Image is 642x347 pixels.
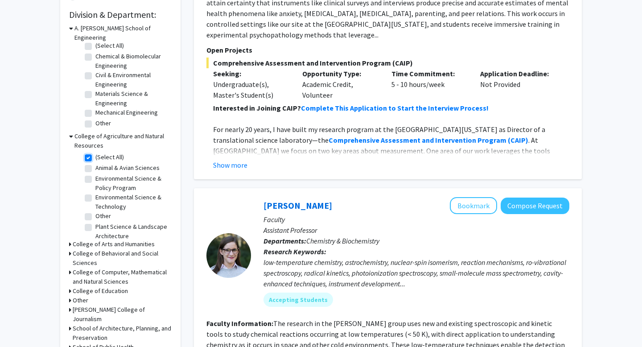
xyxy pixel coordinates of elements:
h3: [PERSON_NAME] College of Journalism [73,305,172,324]
h3: College of Arts and Humanities [73,240,155,249]
div: low-temperature chemistry, astrochemistry, nuclear-spin isomerism, reaction mechanisms, ro-vibrat... [263,257,569,289]
strong: Interested in Joining CAIP? [213,103,301,112]
a: Complete This Application to Start the Interview Process! [301,103,489,112]
h3: Other [73,296,88,305]
label: Mechanical Engineering [95,108,158,117]
h2: Division & Department: [69,9,172,20]
label: Environmental Science & Technology [95,193,169,211]
p: Time Commitment: [391,68,467,79]
p: Seeking: [213,68,289,79]
b: Departments: [263,236,306,245]
a: Comprehensive Assessment and Intervention Program (CAIP) [329,136,528,145]
span: Chemistry & Biochemistry [306,236,379,245]
a: [PERSON_NAME] [263,200,332,211]
label: Other [95,119,111,128]
strong: (CAIP) [508,136,528,145]
button: Add Leah Dodson to Bookmarks [450,197,497,214]
p: For nearly 20 years, I have built my research program at the [GEOGRAPHIC_DATA][US_STATE] as Direc... [213,124,569,285]
h3: School of Architecture, Planning, and Preservation [73,324,172,343]
label: Materials Science & Engineering [95,89,169,108]
p: Opportunity Type: [302,68,378,79]
label: Chemical & Biomolecular Engineering [95,52,169,70]
button: Compose Request to Leah Dodson [501,198,569,214]
button: Show more [213,160,247,170]
label: Animal & Avian Sciences [95,163,160,173]
p: Assistant Professor [263,225,569,235]
div: Not Provided [473,68,563,100]
div: Undergraduate(s), Master's Student(s) [213,79,289,100]
p: Faculty [263,214,569,225]
h3: College of Education [73,286,128,296]
h3: College of Computer, Mathematical and Natural Sciences [73,268,172,286]
label: Environmental Science & Policy Program [95,174,169,193]
label: Plant Science & Landscape Architecture [95,222,169,241]
p: Open Projects [206,45,569,55]
h3: College of Behavioral and Social Sciences [73,249,172,268]
p: Application Deadline: [480,68,556,79]
iframe: Chat [7,307,38,340]
label: (Select All) [95,41,124,50]
mat-chip: Accepting Students [263,293,333,307]
h3: A. [PERSON_NAME] School of Engineering [74,24,172,42]
label: Civil & Environmental Engineering [95,70,169,89]
h3: College of Agriculture and Natural Resources [74,132,172,150]
span: Comprehensive Assessment and Intervention Program (CAIP) [206,58,569,68]
label: (Select All) [95,153,124,162]
div: 5 - 10 hours/week [385,68,474,100]
b: Research Keywords: [263,247,326,256]
div: Academic Credit, Volunteer [296,68,385,100]
label: Other [95,211,111,221]
b: Faculty Information: [206,319,273,328]
strong: Comprehensive Assessment and Intervention Program [329,136,506,145]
